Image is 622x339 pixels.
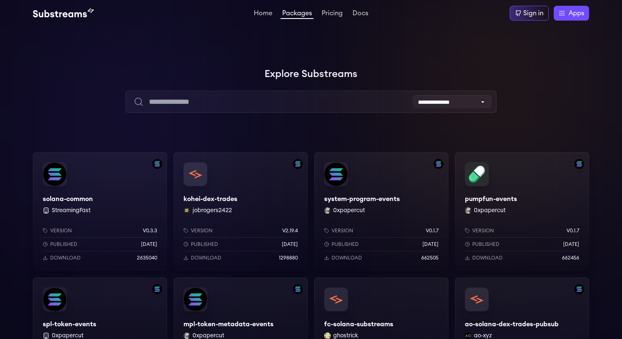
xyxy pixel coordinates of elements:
a: Sign in [510,6,549,21]
a: Filter by solana networkpumpfun-eventspumpfun-events0xpapercut 0xpapercutVersionv0.1.7Published[D... [455,152,589,271]
p: v0.3.3 [143,227,157,234]
p: Published [191,241,218,248]
p: v0.1.7 [426,227,439,234]
p: Download [191,255,221,261]
p: Published [472,241,499,248]
span: Apps [569,8,584,18]
a: Filter by solana networksolana-commonsolana-common StreamingFastVersionv0.3.3Published[DATE]Downl... [33,152,167,271]
p: Version [191,227,213,234]
p: [DATE] [563,241,579,248]
a: Filter by solana networksystem-program-eventssystem-program-events0xpapercut 0xpapercutVersionv0.... [314,152,448,271]
img: Filter by solana network [434,159,443,169]
p: Version [472,227,494,234]
p: Download [50,255,81,261]
p: 662505 [421,255,439,261]
p: Version [50,227,72,234]
p: Version [332,227,353,234]
p: 1298880 [279,255,298,261]
img: Filter by solana network [574,159,584,169]
button: jobrogers2422 [193,206,232,215]
img: Filter by solana network [293,159,303,169]
a: Filter by solana networkkohei-dex-tradeskohei-dex-tradesjobrogers2422 jobrogers2422Versionv2.19.4... [174,152,308,271]
p: Published [50,241,77,248]
img: Filter by solana network [152,159,162,169]
p: Download [472,255,503,261]
p: [DATE] [422,241,439,248]
h1: Explore Substreams [33,66,589,82]
div: Sign in [523,8,543,18]
img: Substream's logo [33,8,94,18]
a: Docs [351,10,370,18]
a: Home [252,10,274,18]
img: Filter by solana network [293,284,303,294]
a: Packages [281,10,313,19]
button: 0xpapercut [333,206,365,215]
p: 662456 [562,255,579,261]
p: v2.19.4 [282,227,298,234]
button: StreamingFast [52,206,91,215]
a: Pricing [320,10,344,18]
p: [DATE] [282,241,298,248]
p: Download [332,255,362,261]
p: Published [332,241,359,248]
img: Filter by solana network [152,284,162,294]
p: 2635040 [137,255,157,261]
img: Filter by solana network [574,284,584,294]
p: v0.1.7 [566,227,579,234]
p: [DATE] [141,241,157,248]
button: 0xpapercut [474,206,506,215]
